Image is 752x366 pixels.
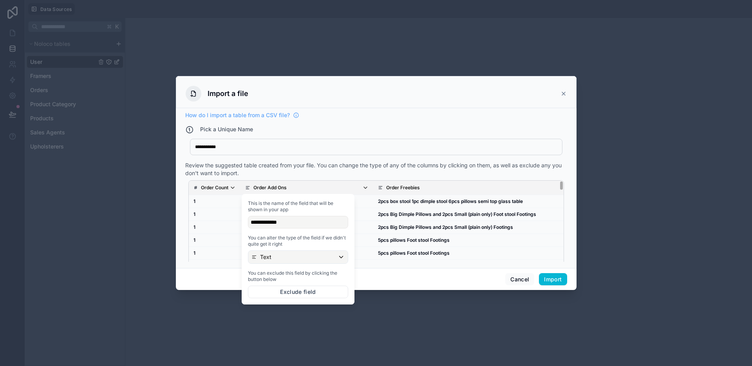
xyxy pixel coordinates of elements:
td: 5pcs pillows Foot stool Footings [373,259,589,272]
div: scrollable content [189,181,564,274]
button: Cancel [505,273,534,286]
td: 1 [189,208,240,221]
td: 2pcs Big Dimple Pillows and 2pcs Small (plain only) Foot stool Footings [373,208,589,221]
p: Text [260,253,271,261]
td: 2pcs Big Dimple Pillows and 2pcs Small (plain only) Footings [373,221,589,234]
td: 1 [189,246,240,259]
h4: Pick a Unique Name [200,125,253,134]
button: Exclude field [248,286,348,298]
td: 2pcs box stool 1pc dimple stool 6pcs pillows semi top glass table [373,195,589,208]
button: Import [539,273,567,286]
div: Review the suggested table created from your file. You can change the type of any of the columns ... [185,161,567,177]
span: You can alter the type of the field if we didn't quite get it right [248,235,348,247]
h3: Import a file [208,88,248,99]
a: How do I import a table from a CSV file? [185,111,299,119]
span: You can exclude this field by clicking the button below [248,270,348,283]
button: Text [248,250,348,264]
p: Order Count [201,185,228,191]
td: With Elegant Top Glass Table [240,234,373,246]
td: 5pcs pillows Foot stool Footings [373,234,589,246]
td: 1 [189,221,240,234]
p: Order Freebies [386,185,420,191]
span: How do I import a table from a CSV file? [185,111,290,119]
td: 5pcs pillows Foot stool Footings [373,246,589,259]
td: 1 [189,234,240,246]
td: 1 [189,195,240,208]
p: Order Add Ons [253,185,287,191]
td: 1 [189,259,240,272]
span: This is the name of the field that will be shown in your app [248,200,348,213]
td: With Elegant Top Glass Table [240,259,373,272]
